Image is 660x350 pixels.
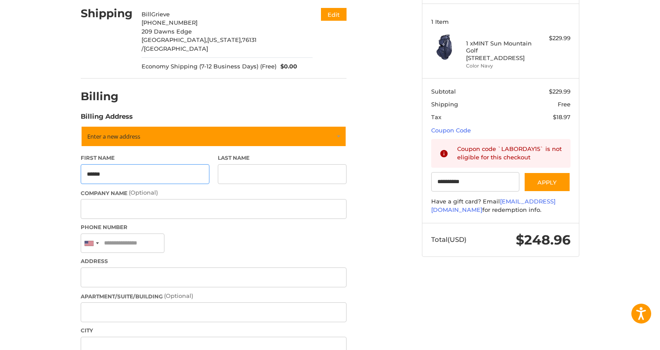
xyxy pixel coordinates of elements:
[81,292,347,301] label: Apartment/Suite/Building
[524,172,571,192] button: Apply
[142,36,207,43] span: [GEOGRAPHIC_DATA],
[276,62,298,71] span: $0.00
[431,172,520,192] input: Gift Certificate or Coupon Code
[81,223,347,231] label: Phone Number
[431,127,471,134] a: Coupon Code
[218,154,347,162] label: Last Name
[457,145,562,162] div: Coupon code `LABORDAY15` is not eligible for this checkout
[142,28,192,35] span: 209 Dawns Edge
[466,40,533,61] h4: 1 x MINT Sun Mountain Golf [STREET_ADDRESS]
[81,234,101,253] div: United States: +1
[129,189,158,196] small: (Optional)
[558,101,571,108] span: Free
[553,113,571,120] span: $18.97
[142,19,198,26] span: [PHONE_NUMBER]
[81,327,347,335] label: City
[431,18,571,25] h3: 1 Item
[81,90,132,103] h2: Billing
[81,112,133,126] legend: Billing Address
[587,326,660,350] iframe: Google Customer Reviews
[431,235,466,244] span: Total (USD)
[164,292,193,299] small: (Optional)
[431,197,571,215] div: Have a gift card? Email for redemption info.
[536,34,571,43] div: $229.99
[431,101,458,108] span: Shipping
[151,11,170,18] span: Grieve
[142,36,257,52] span: 76131 /
[431,88,456,95] span: Subtotal
[81,154,209,162] label: First Name
[466,62,533,70] li: Color Navy
[516,232,571,248] span: $248.96
[81,7,133,20] h2: Shipping
[207,36,242,43] span: [US_STATE],
[321,8,347,21] button: Edit
[87,132,140,140] span: Enter a new address
[81,126,347,147] a: Enter or select a different address
[431,113,441,120] span: Tax
[142,62,276,71] span: Economy Shipping (7-12 Business Days) (Free)
[144,45,208,52] span: [GEOGRAPHIC_DATA]
[81,188,347,197] label: Company Name
[81,257,347,265] label: Address
[142,11,151,18] span: Bill
[549,88,571,95] span: $229.99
